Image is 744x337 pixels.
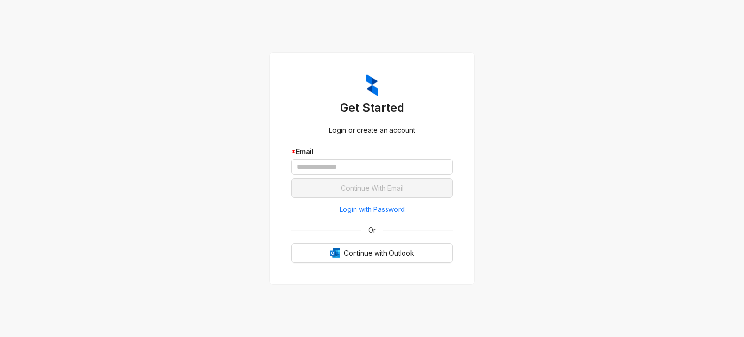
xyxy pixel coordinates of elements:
span: Continue with Outlook [344,248,414,258]
button: Continue With Email [291,178,453,198]
div: Email [291,146,453,157]
h3: Get Started [291,100,453,115]
span: Login with Password [340,204,405,215]
span: Or [361,225,383,236]
div: Login or create an account [291,125,453,136]
img: Outlook [330,248,340,258]
img: ZumaIcon [366,74,378,96]
button: OutlookContinue with Outlook [291,243,453,263]
button: Login with Password [291,202,453,217]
